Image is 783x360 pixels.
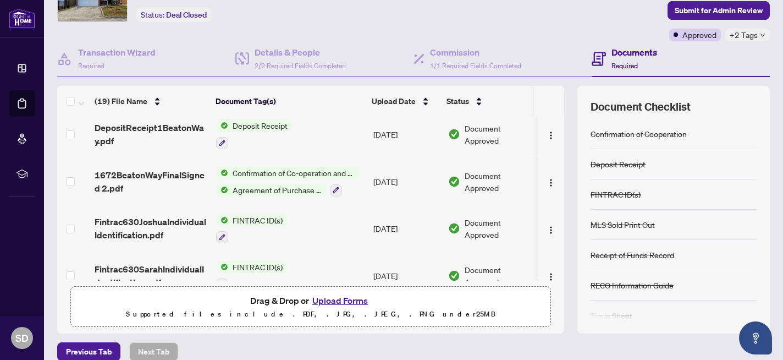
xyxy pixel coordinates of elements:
[465,216,533,241] span: Document Approved
[547,272,555,281] img: Logo
[216,261,228,273] img: Status Icon
[542,173,560,190] button: Logo
[542,220,560,237] button: Logo
[372,95,416,107] span: Upload Date
[95,168,207,195] span: 1672BeatonWayFinalSigned 2.pdf
[78,46,156,59] h4: Transaction Wizard
[542,267,560,285] button: Logo
[430,62,521,70] span: 1/1 Required Fields Completed
[166,10,207,20] span: Deal Closed
[465,170,533,194] span: Document Approved
[71,287,550,328] span: Drag & Drop orUpload FormsSupported files include .PDF, .JPG, .JPEG, .PNG under25MB
[448,128,460,140] img: Document Status
[591,188,641,200] div: FINTRAC ID(s)
[216,214,287,244] button: Status IconFINTRAC ID(s)
[309,293,371,308] button: Upload Forms
[136,7,211,22] div: Status:
[78,308,544,321] p: Supported files include .PDF, .JPG, .JPEG, .PNG under 25 MB
[547,178,555,187] img: Logo
[591,128,687,140] div: Confirmation of Cooperation
[668,1,770,20] button: Submit for Admin Review
[95,215,207,242] span: Fintrac630JoshuaIndividualIdentification.pdf
[591,249,674,261] div: Receipt of Funds Record
[446,95,469,107] span: Status
[591,219,655,231] div: MLS Sold Print Out
[228,167,359,179] span: Confirmation of Co-operation and Representation—Buyer/Seller
[611,62,638,70] span: Required
[216,119,228,132] img: Status Icon
[255,62,346,70] span: 2/2 Required Fields Completed
[216,214,228,226] img: Status Icon
[78,62,104,70] span: Required
[250,293,371,308] span: Drag & Drop or
[9,8,35,29] img: logo
[448,270,460,282] img: Document Status
[675,2,763,19] span: Submit for Admin Review
[15,330,29,346] span: SD
[448,222,460,234] img: Document Status
[465,122,533,146] span: Document Approved
[547,131,555,140] img: Logo
[216,167,228,179] img: Status Icon
[211,86,367,117] th: Document Tag(s)
[216,167,359,197] button: Status IconConfirmation of Co-operation and Representation—Buyer/SellerStatus IconAgreement of Pu...
[591,99,691,114] span: Document Checklist
[216,119,292,149] button: Status IconDeposit Receipt
[682,29,716,41] span: Approved
[542,126,560,143] button: Logo
[95,121,207,148] span: DepositReceipt1BeatonWay.pdf
[369,158,444,205] td: [DATE]
[255,46,346,59] h4: Details & People
[442,86,536,117] th: Status
[95,263,207,289] span: Fintrac630SarahIndividualIdentification.pdf
[760,32,765,38] span: down
[739,321,772,354] button: Open asap
[369,252,444,299] td: [DATE]
[228,184,326,196] span: Agreement of Purchase and Sale
[591,158,646,170] div: Deposit Receipt
[465,264,533,288] span: Document Approved
[216,184,228,196] img: Status Icon
[547,226,555,234] img: Logo
[591,279,674,291] div: RECO Information Guide
[228,119,292,132] span: Deposit Receipt
[228,214,287,226] span: FINTRAC ID(s)
[430,46,521,59] h4: Commission
[448,176,460,188] img: Document Status
[611,46,657,59] h4: Documents
[90,86,211,117] th: (19) File Name
[369,111,444,158] td: [DATE]
[367,86,442,117] th: Upload Date
[228,261,287,273] span: FINTRAC ID(s)
[216,261,287,291] button: Status IconFINTRAC ID(s)
[95,95,147,107] span: (19) File Name
[730,29,758,41] span: +2 Tags
[369,205,444,253] td: [DATE]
